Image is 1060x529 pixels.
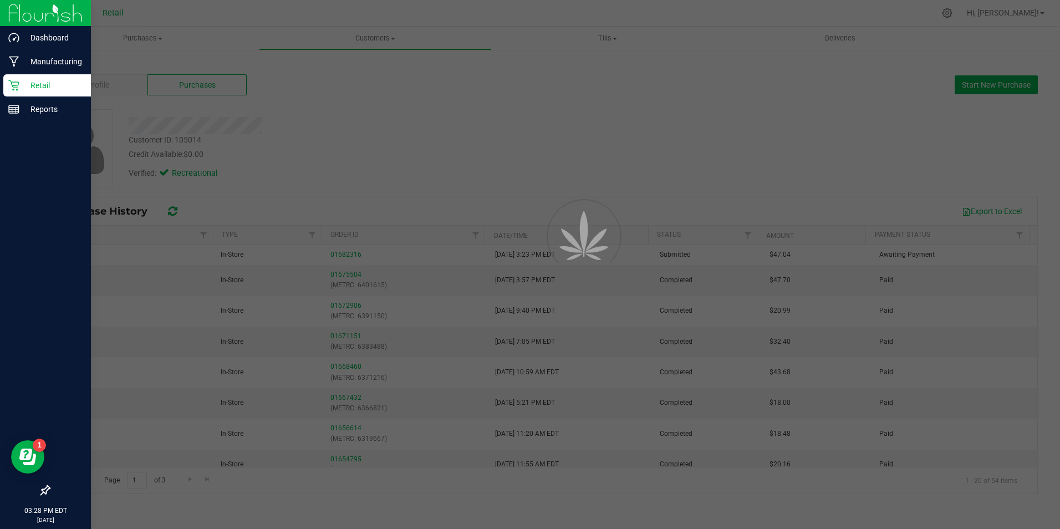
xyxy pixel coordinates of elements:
[5,506,86,516] p: 03:28 PM EDT
[11,440,44,474] iframe: Resource center
[8,104,19,115] inline-svg: Reports
[33,439,46,452] iframe: Resource center unread badge
[8,32,19,43] inline-svg: Dashboard
[8,80,19,91] inline-svg: Retail
[19,79,86,92] p: Retail
[19,103,86,116] p: Reports
[19,55,86,68] p: Manufacturing
[5,516,86,524] p: [DATE]
[8,56,19,67] inline-svg: Manufacturing
[19,31,86,44] p: Dashboard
